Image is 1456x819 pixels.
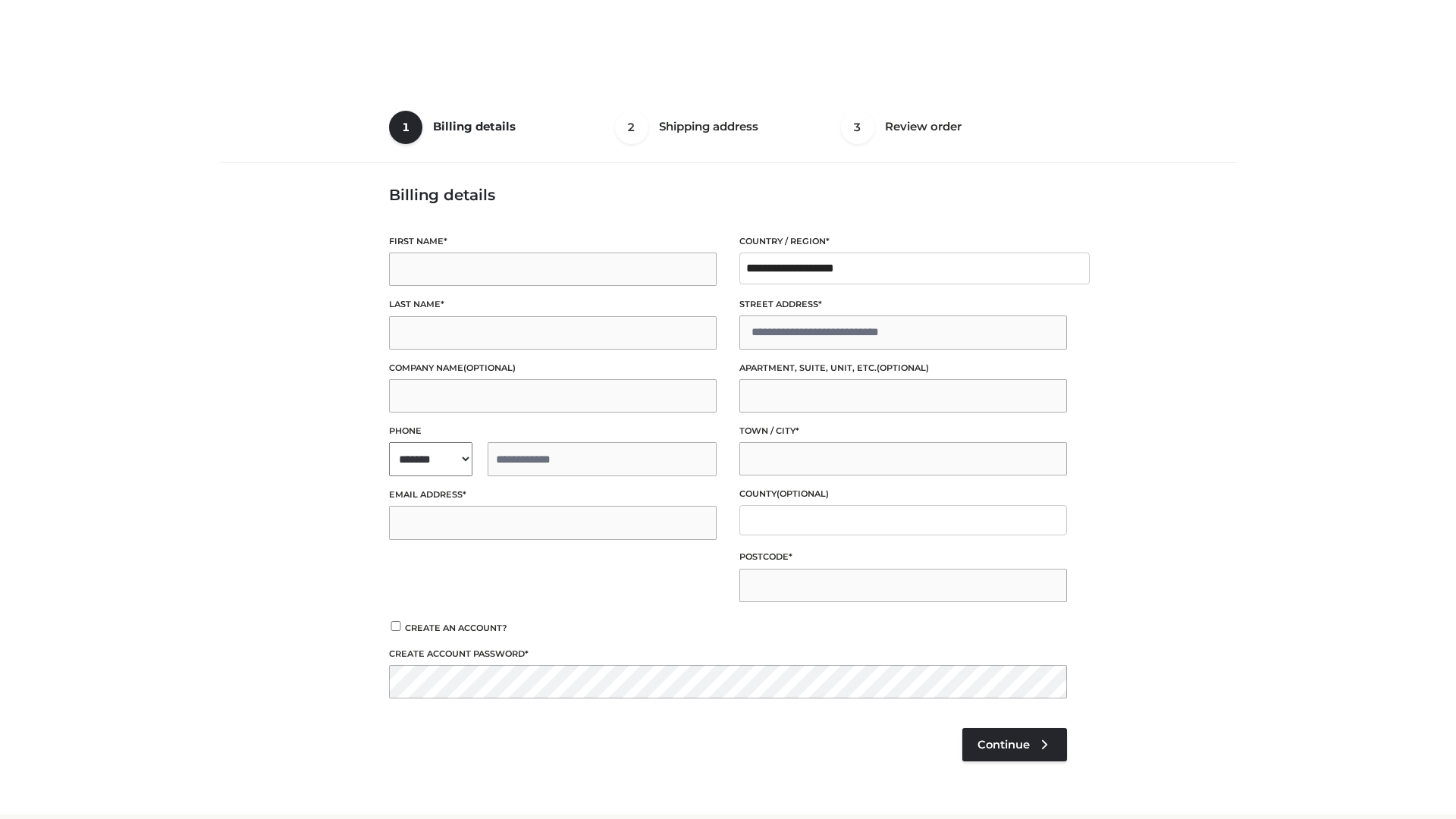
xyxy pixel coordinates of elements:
label: County [739,487,1067,501]
label: First name [389,234,717,249]
label: Country / Region [739,234,1067,249]
span: (optional) [463,362,516,373]
span: (optional) [877,362,929,373]
span: Review order [885,119,962,133]
label: Apartment, suite, unit, etc. [739,361,1067,375]
span: Billing details [433,119,516,133]
span: Continue [977,738,1030,752]
label: Company name [389,361,717,375]
span: 3 [841,111,874,144]
label: Street address [739,297,1067,312]
label: Phone [389,424,717,438]
span: (optional) [777,488,829,499]
span: Shipping address [659,119,758,133]
label: Last name [389,297,717,312]
span: 1 [389,111,422,144]
label: Town / City [739,424,1067,438]
span: Create an account? [405,623,507,633]
a: Continue [962,728,1067,761]
input: Create an account? [389,621,403,631]
label: Email address [389,488,717,502]
label: Postcode [739,550,1067,564]
h3: Billing details [389,186,1067,204]
label: Create account password [389,647,1067,661]
span: 2 [615,111,648,144]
